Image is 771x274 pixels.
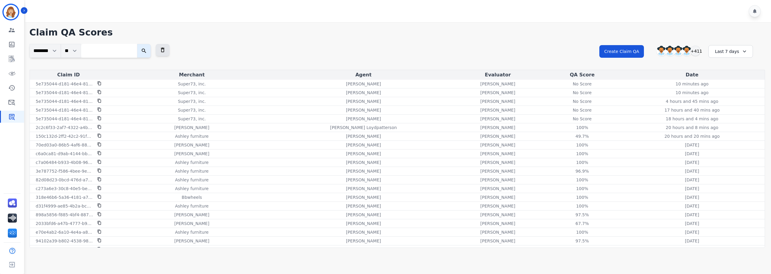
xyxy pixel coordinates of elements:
[569,220,596,226] div: 67.7%
[346,151,381,157] p: [PERSON_NAME]
[346,116,381,122] p: [PERSON_NAME]
[31,71,106,79] div: Claim ID
[690,46,701,56] div: +411
[569,98,596,104] div: No Score
[569,151,596,157] div: 100%
[480,229,515,235] p: [PERSON_NAME]
[666,98,718,104] p: 4 hours and 45 mins ago
[569,212,596,218] div: 97.5%
[480,107,515,113] p: [PERSON_NAME]
[36,177,94,183] p: 82d08d23-0bcd-476d-a7ac-c8a0cc74b0e9
[346,133,381,139] p: [PERSON_NAME]
[175,177,208,183] p: Ashley furniture
[480,81,515,87] p: [PERSON_NAME]
[346,186,381,192] p: [PERSON_NAME]
[569,203,596,209] div: 100%
[569,229,596,235] div: 100%
[569,194,596,200] div: 100%
[569,247,596,253] div: 97.5%
[346,177,381,183] p: [PERSON_NAME]
[480,212,515,218] p: [PERSON_NAME]
[480,98,515,104] p: [PERSON_NAME]
[346,247,381,253] p: [PERSON_NAME]
[36,203,94,209] p: d31f4999-ae85-4b2a-bc80-70fe60987dc8
[178,116,206,122] p: Super73, inc.
[685,186,699,192] p: [DATE]
[174,125,209,131] p: [PERSON_NAME]
[178,98,206,104] p: Super73, inc.
[569,107,596,113] div: No Score
[346,98,381,104] p: [PERSON_NAME]
[480,194,515,200] p: [PERSON_NAME]
[569,81,596,87] div: No Score
[569,90,596,96] div: No Score
[452,71,544,79] div: Evaluator
[36,81,94,87] p: 5e735044-d181-46e4-8142-318a0c9b6910
[36,229,94,235] p: e70e4ab2-6a10-4e4a-a893-0d29edafd8d3
[346,212,381,218] p: [PERSON_NAME]
[36,194,94,200] p: 318e46b6-5a36-4181-a75b-771754a68a80
[569,168,596,174] div: 96.9%
[174,151,209,157] p: [PERSON_NAME]
[330,125,397,131] p: [PERSON_NAME] Loydpatterson
[664,107,719,113] p: 17 hours and 40 mins ago
[36,133,94,139] p: 150c132d-2ff2-42c2-91fe-e3db560e4c99
[480,159,515,165] p: [PERSON_NAME]
[685,229,699,235] p: [DATE]
[346,90,381,96] p: [PERSON_NAME]
[676,90,708,96] p: 10 minutes ago
[685,194,699,200] p: [DATE]
[174,238,209,244] p: [PERSON_NAME]
[621,71,763,79] div: Date
[346,168,381,174] p: [PERSON_NAME]
[346,107,381,113] p: [PERSON_NAME]
[480,220,515,226] p: [PERSON_NAME]
[569,159,596,165] div: 100%
[685,177,699,183] p: [DATE]
[36,247,94,253] p: 94102a39-b802-4538-9858-e90217fd9052
[480,168,515,174] p: [PERSON_NAME]
[36,168,94,174] p: 3e787752-f586-4bee-9ece-0cbc561140c0
[109,71,275,79] div: Merchant
[175,229,208,235] p: Ashley furniture
[346,159,381,165] p: [PERSON_NAME]
[685,220,699,226] p: [DATE]
[685,159,699,165] p: [DATE]
[36,125,94,131] p: 2c2c6f33-2af7-4322-a4be-d5adeb3ac69e
[708,45,753,58] div: Last 7 days
[480,133,515,139] p: [PERSON_NAME]
[685,203,699,209] p: [DATE]
[480,142,515,148] p: [PERSON_NAME]
[480,151,515,157] p: [PERSON_NAME]
[664,133,719,139] p: 20 hours and 20 mins ago
[480,247,515,253] p: [PERSON_NAME]
[685,238,699,244] p: [DATE]
[174,247,209,253] p: [PERSON_NAME]
[30,27,765,38] h1: Claim QA Scores
[346,220,381,226] p: [PERSON_NAME]
[480,177,515,183] p: [PERSON_NAME]
[36,238,94,244] p: 94102a39-b802-4538-9858-e90217fd9052
[480,90,515,96] p: [PERSON_NAME]
[178,81,206,87] p: Super73, inc.
[480,116,515,122] p: [PERSON_NAME]
[346,194,381,200] p: [PERSON_NAME]
[36,98,94,104] p: 5e735044-d181-46e4-8142-318a0c9b6910
[685,212,699,218] p: [DATE]
[36,151,94,157] p: c6a0ca81-d9ab-4144-bb89-b366ea4ba88b
[178,90,206,96] p: Super73, inc.
[666,125,718,131] p: 20 hours and 8 mins ago
[546,71,618,79] div: QA Score
[599,45,644,58] button: Create Claim QA
[480,186,515,192] p: [PERSON_NAME]
[569,116,596,122] div: No Score
[182,194,202,200] p: Bbwheels
[346,142,381,148] p: [PERSON_NAME]
[175,203,208,209] p: Ashley furniture
[36,142,94,148] p: 70ed03a0-86b5-4af6-88c9-aa6ef3be45be
[569,177,596,183] div: 100%
[175,186,208,192] p: Ashley furniture
[346,238,381,244] p: [PERSON_NAME]
[480,203,515,209] p: [PERSON_NAME]
[676,81,708,87] p: 10 minutes ago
